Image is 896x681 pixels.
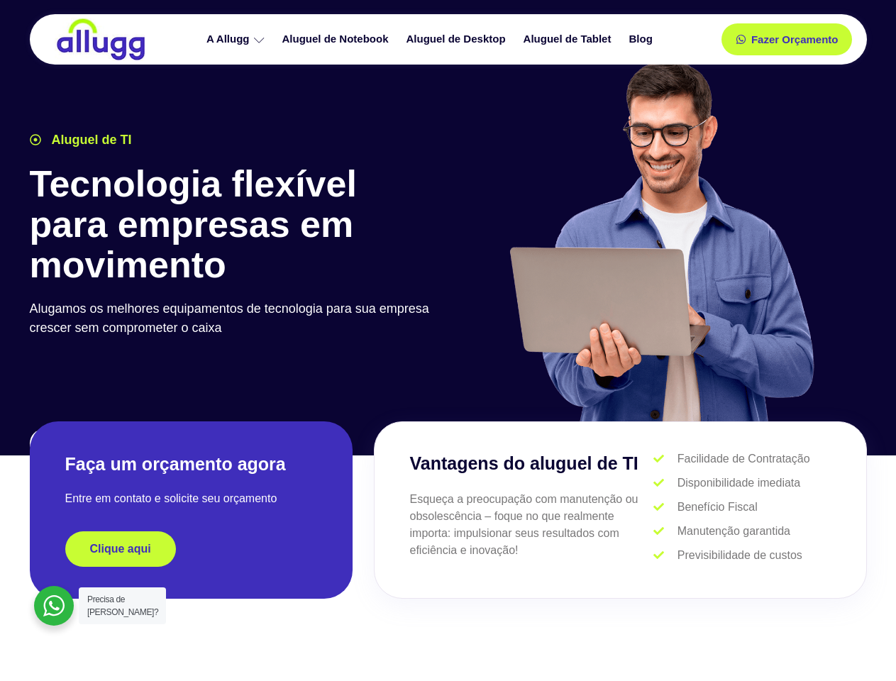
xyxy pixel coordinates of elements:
span: Aluguel de TI [48,131,132,150]
p: Entre em contato e solicite seu orçamento [65,490,317,507]
span: Fazer Orçamento [751,34,839,45]
span: Manutenção garantida [674,523,790,540]
img: locação de TI é Allugg [55,18,147,61]
span: Benefício Fiscal [674,499,758,516]
span: Facilidade de Contratação [674,450,810,467]
a: Aluguel de Notebook [275,27,399,52]
p: Alugamos os melhores equipamentos de tecnologia para sua empresa crescer sem comprometer o caixa [30,299,441,338]
h2: Faça um orçamento agora [65,453,317,476]
span: Clique aqui [90,543,151,555]
a: Aluguel de Desktop [399,27,516,52]
span: Previsibilidade de custos [674,547,802,564]
span: Precisa de [PERSON_NAME]? [87,594,158,617]
a: Fazer Orçamento [721,23,853,55]
span: Disponibilidade imediata [674,475,800,492]
a: A Allugg [199,27,275,52]
iframe: Chat Widget [825,613,896,681]
img: aluguel de ti para startups [504,60,817,421]
p: Esqueça a preocupação com manutenção ou obsolescência – foque no que realmente importa: impulsion... [410,491,654,559]
a: Aluguel de Tablet [516,27,622,52]
a: Clique aqui [65,531,176,567]
a: Blog [621,27,663,52]
h1: Tecnologia flexível para empresas em movimento [30,164,441,286]
h3: Vantagens do aluguel de TI [410,450,654,477]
